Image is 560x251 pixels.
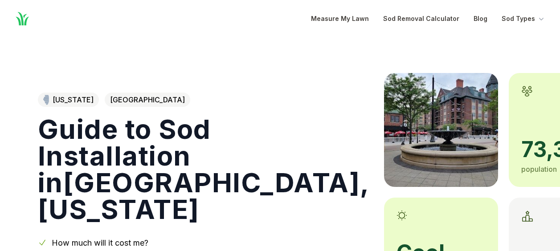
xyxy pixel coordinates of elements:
[502,13,546,24] button: Sod Types
[521,165,557,174] span: population
[384,73,498,187] img: A picture of Arlington Heights
[38,93,99,107] a: [US_STATE]
[383,13,459,24] a: Sod Removal Calculator
[311,13,369,24] a: Measure My Lawn
[52,238,148,247] a: How much will it cost me?
[105,93,190,107] span: [GEOGRAPHIC_DATA]
[38,116,370,223] h1: Guide to Sod Installation in [GEOGRAPHIC_DATA] , [US_STATE]
[43,95,49,105] img: Illinois state outline
[474,13,487,24] a: Blog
